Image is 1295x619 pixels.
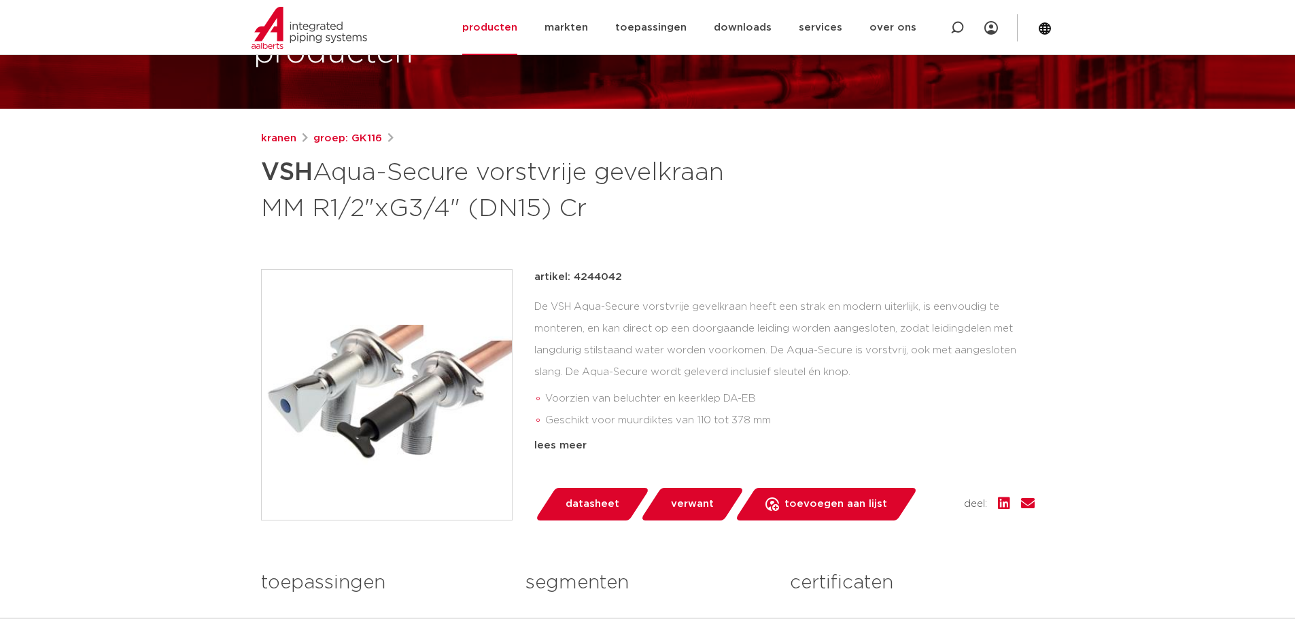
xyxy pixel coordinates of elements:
[313,130,382,147] a: groep: GK116
[261,160,313,185] strong: VSH
[566,493,619,515] span: datasheet
[790,569,1034,597] h3: certificaten
[784,493,887,515] span: toevoegen aan lijst
[534,438,1035,454] div: lees meer
[261,130,296,147] a: kranen
[640,488,744,520] a: verwant
[534,269,622,285] p: artikel: 4244042
[534,488,650,520] a: datasheet
[964,496,987,512] span: deel:
[261,569,505,597] h3: toepassingen
[545,410,1035,431] li: Geschikt voor muurdiktes van 110 tot 378 mm
[545,388,1035,410] li: Voorzien van beluchter en keerklep DA-EB
[262,270,512,520] img: Product Image for VSH Aqua-Secure vorstvrije gevelkraan MM R1/2"xG3/4" (DN15) Cr
[261,152,772,226] h1: Aqua-Secure vorstvrije gevelkraan MM R1/2"xG3/4" (DN15) Cr
[534,296,1035,432] div: De VSH Aqua-Secure vorstvrije gevelkraan heeft een strak en modern uiterlijk, is eenvoudig te mon...
[671,493,714,515] span: verwant
[525,569,770,597] h3: segmenten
